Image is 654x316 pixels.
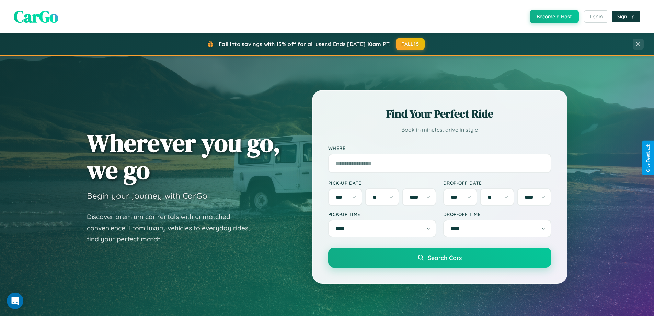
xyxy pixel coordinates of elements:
label: Pick-up Date [328,180,436,186]
span: Search Cars [428,254,462,261]
span: CarGo [14,5,58,28]
span: Fall into savings with 15% off for all users! Ends [DATE] 10am PT. [219,41,391,47]
label: Pick-up Time [328,211,436,217]
label: Drop-off Time [443,211,551,217]
button: Login [584,10,608,23]
h3: Begin your journey with CarGo [87,190,207,201]
button: Sign Up [612,11,640,22]
p: Book in minutes, drive in style [328,125,551,135]
h2: Find Your Perfect Ride [328,106,551,121]
p: Discover premium car rentals with unmatched convenience. From luxury vehicles to everyday rides, ... [87,211,259,245]
label: Drop-off Date [443,180,551,186]
div: Give Feedback [646,144,651,172]
button: Search Cars [328,248,551,268]
h1: Wherever you go, we go [87,129,280,184]
div: Open Intercom Messenger [7,293,23,309]
label: Where [328,145,551,151]
button: FALL15 [396,38,425,50]
button: Become a Host [530,10,579,23]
